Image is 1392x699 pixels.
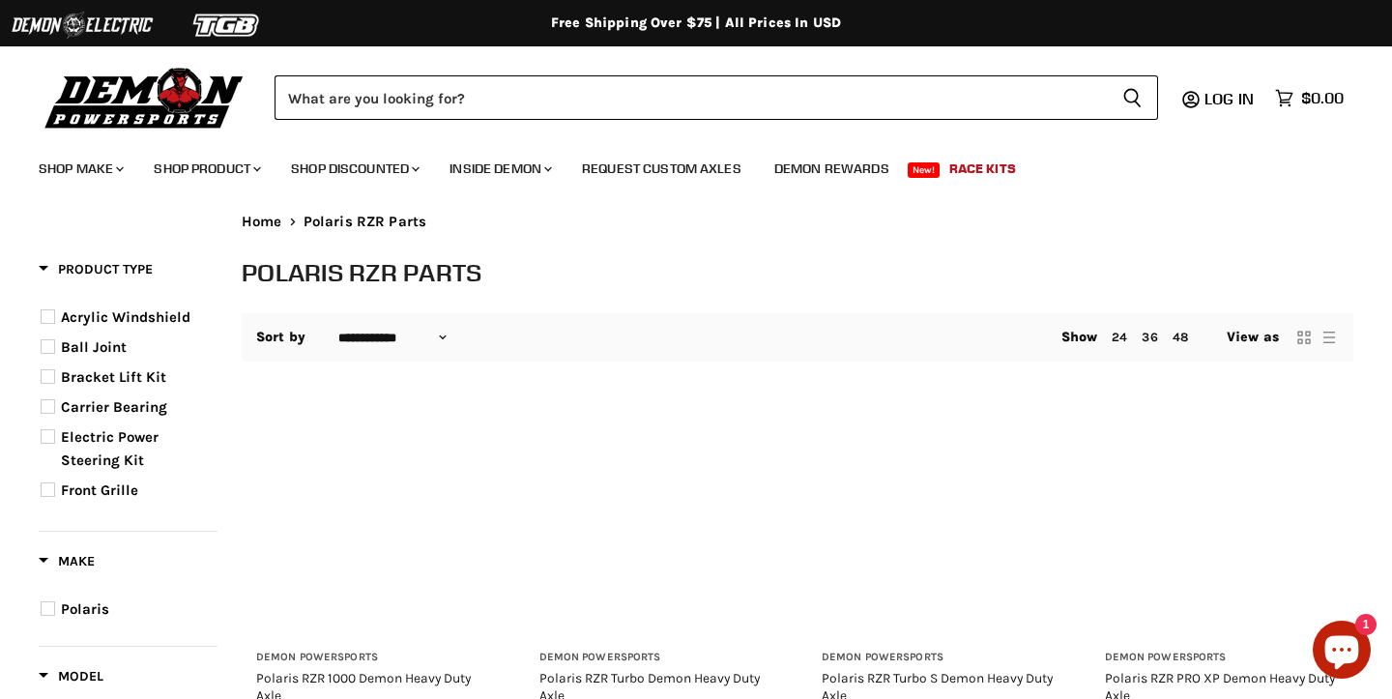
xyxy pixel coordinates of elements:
ul: Main menu [24,141,1339,189]
form: Product [275,75,1158,120]
a: Polaris RZR Turbo Demon Heavy Duty Axle [539,402,774,637]
button: grid view [1294,328,1314,347]
button: Search [1107,75,1158,120]
a: Demon Rewards [760,149,904,189]
a: 24 [1112,330,1127,344]
button: Filter by Model [39,667,103,691]
a: Request Custom Axles [567,149,756,189]
span: Product Type [39,261,153,277]
a: 36 [1142,330,1157,344]
span: $0.00 [1301,89,1344,107]
span: Bracket Lift Kit [61,368,166,386]
span: Polaris [61,600,109,618]
h1: Polaris RZR Parts [242,256,1353,288]
h3: Demon Powersports [1105,651,1340,665]
input: Search [275,75,1107,120]
a: Polaris RZR Turbo S Demon Heavy Duty Axle [822,402,1057,637]
span: Acrylic Windshield [61,308,190,326]
img: Demon Powersports [39,63,250,131]
h3: Demon Powersports [256,651,491,665]
a: Shop Make [24,149,135,189]
span: Ball Joint [61,338,127,356]
button: Filter by Make [39,552,95,576]
nav: Collection utilities [242,313,1353,362]
a: Polaris RZR PRO XP Demon Heavy Duty Axle [1105,402,1340,637]
a: Inside Demon [435,149,564,189]
span: Show [1061,329,1098,345]
a: Race Kits [935,149,1030,189]
img: Demon Electric Logo 2 [10,7,155,44]
span: Log in [1204,89,1254,108]
span: Carrier Bearing [61,398,167,416]
span: Electric Power Steering Kit [61,428,159,469]
span: New! [908,162,941,178]
span: Polaris RZR Parts [304,214,427,230]
span: Make [39,553,95,569]
nav: Breadcrumbs [242,214,1353,230]
h3: Demon Powersports [822,651,1057,665]
a: $0.00 [1265,84,1353,112]
img: TGB Logo 2 [155,7,300,44]
a: Polaris RZR 1000 Demon Heavy Duty Axle [256,402,491,637]
inbox-online-store-chat: Shopify online store chat [1307,621,1377,684]
span: View as [1227,330,1279,345]
button: Filter by Product Type [39,260,153,284]
a: Home [242,214,282,230]
h3: Demon Powersports [539,651,774,665]
a: Log in [1196,90,1265,107]
span: Front Grille [61,481,138,499]
a: Shop Product [139,149,273,189]
button: list view [1319,328,1339,347]
a: 48 [1173,330,1188,344]
a: Shop Discounted [276,149,431,189]
span: Model [39,668,103,684]
label: Sort by [256,330,305,345]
